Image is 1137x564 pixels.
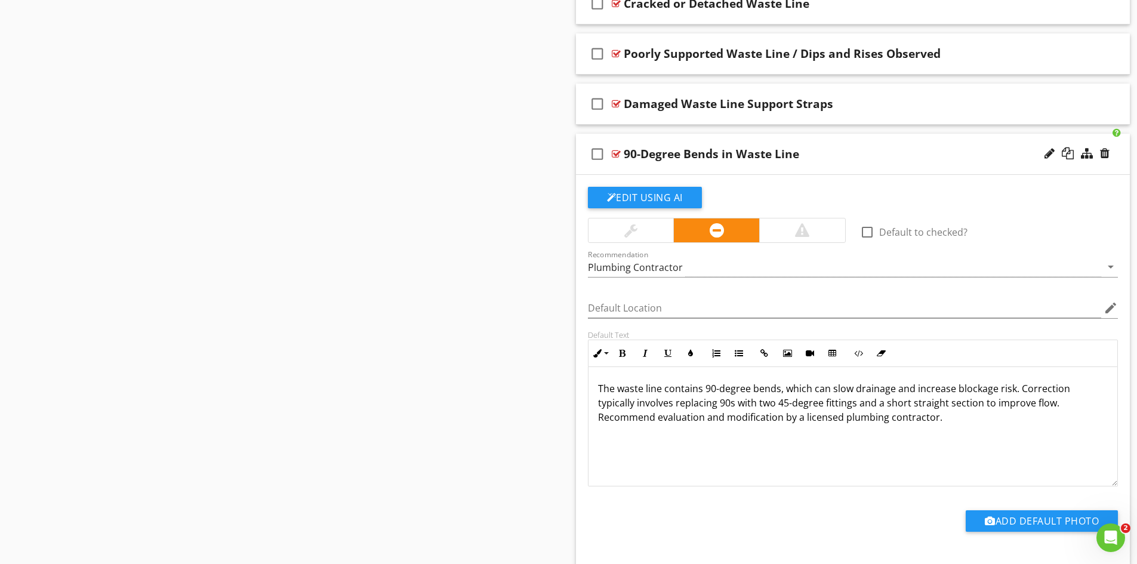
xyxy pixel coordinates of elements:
div: Plumbing Contractor [588,262,683,273]
button: Clear Formatting [870,342,892,365]
button: Unordered List [728,342,750,365]
div: 90-Degree Bends in Waste Line [624,147,799,161]
input: Default Location [588,298,1102,318]
i: check_box_outline_blank [588,140,607,168]
button: Insert Link (Ctrl+K) [753,342,776,365]
button: Add Default Photo [966,510,1118,532]
i: edit [1104,301,1118,315]
div: Damaged Waste Line Support Straps [624,97,833,111]
p: The waste line contains 90-degree bends, which can slow drainage and increase blockage risk. Corr... [598,381,1108,424]
button: Edit Using AI [588,187,702,208]
i: check_box_outline_blank [588,90,607,118]
button: Underline (Ctrl+U) [657,342,679,365]
i: arrow_drop_down [1104,260,1118,274]
i: check_box_outline_blank [588,39,607,68]
label: Default to checked? [879,226,967,238]
button: Insert Video [799,342,821,365]
div: Poorly Supported Waste Line / Dips and Rises Observed [624,47,941,61]
button: Ordered List [705,342,728,365]
iframe: Intercom live chat [1096,523,1125,552]
button: Bold (Ctrl+B) [611,342,634,365]
button: Insert Image (Ctrl+P) [776,342,799,365]
span: 2 [1121,523,1130,533]
button: Italic (Ctrl+I) [634,342,657,365]
button: Inline Style [588,342,611,365]
div: Default Text [588,330,1118,340]
button: Colors [679,342,702,365]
